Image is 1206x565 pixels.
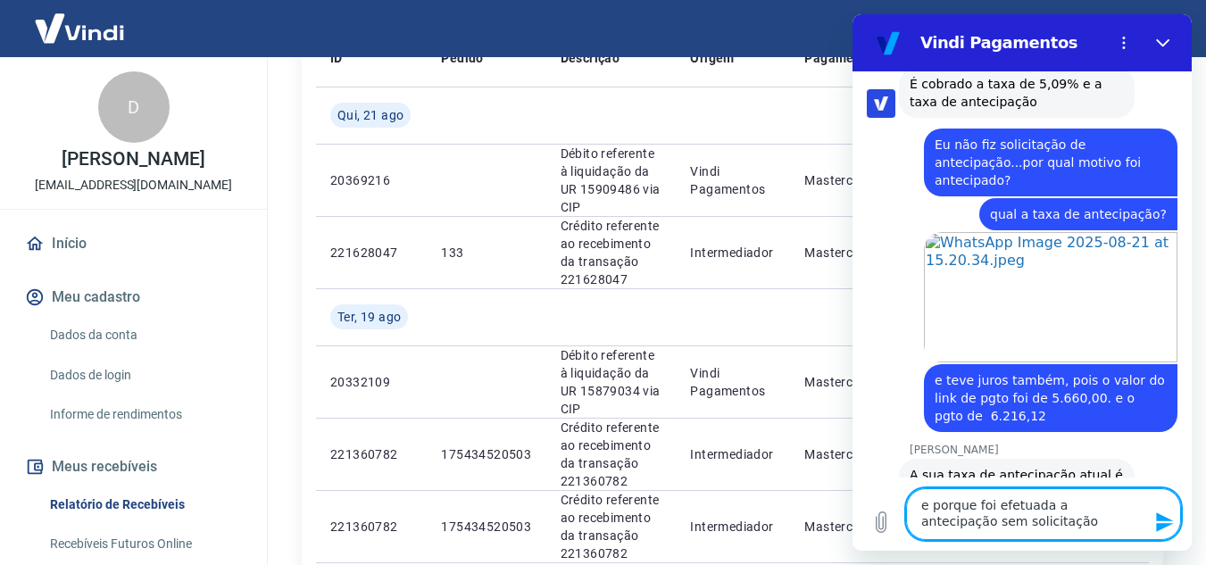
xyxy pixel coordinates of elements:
[690,244,776,262] p: Intermediador
[690,445,776,463] p: Intermediador
[21,278,245,317] button: Meu cadastro
[330,445,412,463] p: 221360782
[330,373,412,391] p: 20332109
[21,1,137,55] img: Vindi
[561,491,662,562] p: Crédito referente ao recebimento da transação 221360782
[690,49,734,67] p: Origem
[330,49,343,67] p: ID
[690,364,776,400] p: Vindi Pagamentos
[54,474,329,526] textarea: e porque foi efetuada a antecipação sem solicitação
[561,346,662,418] p: Débito referente à liquidação da UR 15879034 via CIP
[21,224,245,263] a: Início
[561,217,662,288] p: Crédito referente ao recebimento da transação 221628047
[293,490,329,526] button: Send message
[1120,12,1185,46] button: Sair
[98,71,170,143] div: D
[441,445,531,463] p: 175434520503
[43,526,245,562] a: Recebíveis Futuros Online
[561,419,662,490] p: Crédito referente ao recebimento da transação 221360782
[804,518,874,536] p: Mastercard
[690,162,776,198] p: Vindi Pagamentos
[804,445,874,463] p: Mastercard
[62,150,204,169] p: [PERSON_NAME]
[804,171,874,189] p: Mastercard
[43,486,245,523] a: Relatório de Recebíveis
[690,518,776,536] p: Intermediador
[11,490,46,526] button: Upload file
[21,447,245,486] button: Meus recebíveis
[804,244,874,262] p: Mastercard
[804,49,874,67] p: Pagamento
[804,373,874,391] p: Mastercard
[330,171,412,189] p: 20369216
[43,357,245,394] a: Dados de login
[43,396,245,433] a: Informe de rendimentos
[441,49,483,67] p: Pedido
[337,106,403,124] span: Qui, 21 ago
[441,518,531,536] p: 175434520503
[853,14,1192,551] iframe: Messaging window
[35,176,232,195] p: [EMAIL_ADDRESS][DOMAIN_NAME]
[330,244,412,262] p: 221628047
[330,518,412,536] p: 221360782
[57,452,271,559] div: A sua taxa de antecipação atual é de , ou seja, será considerada a quantidade de dias que faltava...
[561,49,620,67] p: Descrição
[43,317,245,353] a: Dados da conta
[561,145,662,216] p: Débito referente à liquidação da UR 15909486 via CIP
[337,308,401,326] span: Ter, 19 ago
[441,244,531,262] p: 133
